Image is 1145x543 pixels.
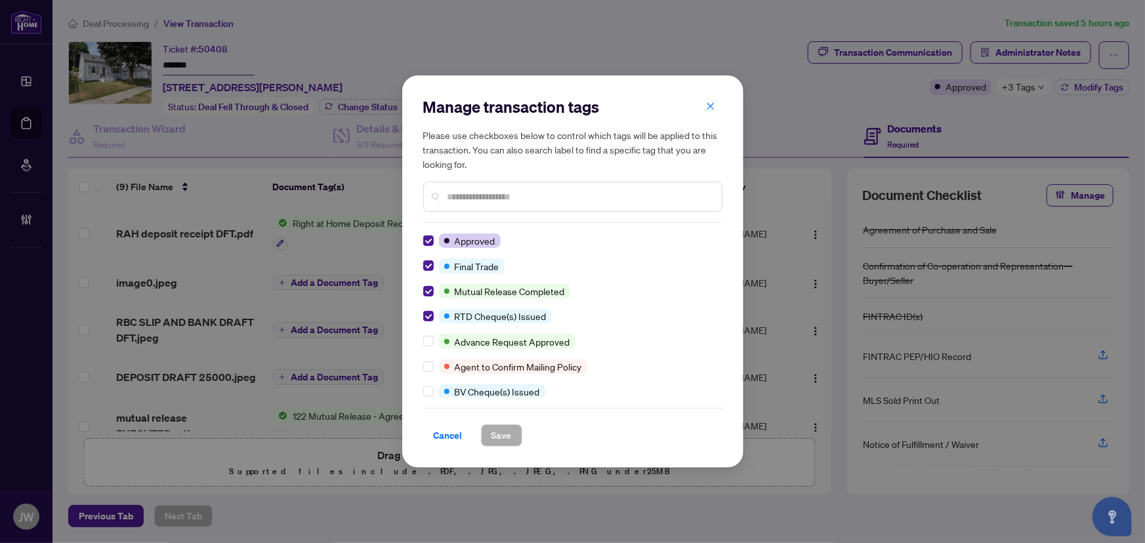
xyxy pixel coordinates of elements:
button: Open asap [1093,497,1132,536]
span: Advance Request Approved [455,334,570,349]
button: Save [481,424,522,447]
h5: Please use checkboxes below to control which tags will be applied to this transaction. You can al... [423,128,722,171]
span: Final Trade [455,259,499,273]
h2: Manage transaction tags [423,96,722,117]
span: close [706,102,715,111]
span: Cancel [434,425,463,446]
span: Approved [455,233,495,248]
span: Mutual Release Completed [455,284,565,298]
span: RTD Cheque(s) Issued [455,309,547,323]
span: BV Cheque(s) Issued [455,384,540,399]
button: Cancel [423,424,473,447]
span: Agent to Confirm Mailing Policy [455,359,582,374]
